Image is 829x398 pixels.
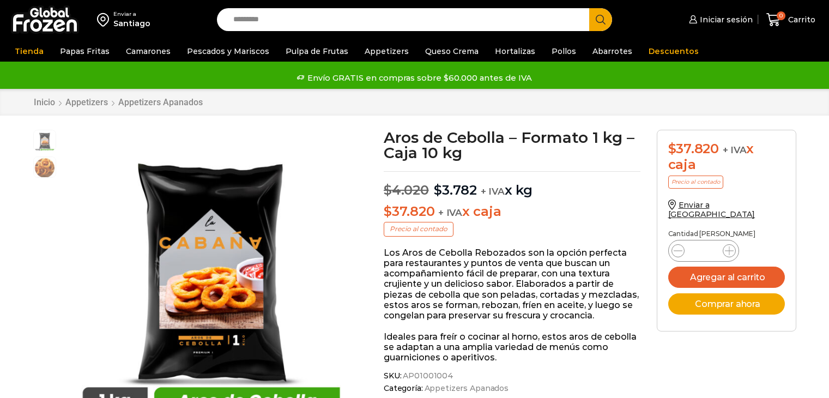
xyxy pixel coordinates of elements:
span: + IVA [481,186,505,197]
p: Precio al contado [668,176,723,189]
span: aros-de-cebolla [34,157,56,179]
a: Appetizers Apanados [118,97,203,107]
span: AP01001004 [401,371,453,381]
a: Descuentos [643,41,704,62]
p: x caja [384,204,640,220]
div: Santiago [113,18,150,29]
button: Comprar ahora [668,293,785,315]
bdi: 3.782 [434,182,477,198]
span: $ [384,182,392,198]
div: Enviar a [113,10,150,18]
a: Abarrotes [587,41,638,62]
span: SKU: [384,371,640,381]
span: Iniciar sesión [697,14,753,25]
div: x caja [668,141,785,173]
span: Categoría: [384,384,640,393]
a: Appetizers [65,97,108,107]
span: $ [668,141,676,156]
p: x kg [384,171,640,198]
span: + IVA [438,207,462,218]
bdi: 4.020 [384,182,429,198]
span: 0 [777,11,785,20]
a: Inicio [33,97,56,107]
a: Appetizers [359,41,414,62]
button: Agregar al carrito [668,267,785,288]
span: aros-1kg [34,130,56,152]
p: Ideales para freír o cocinar al horno, estos aros de cebolla se adaptan a una amplia variedad de ... [384,331,640,363]
a: Enviar a [GEOGRAPHIC_DATA] [668,200,755,219]
a: Papas Fritas [55,41,115,62]
p: Cantidad [PERSON_NAME] [668,230,785,238]
img: address-field-icon.svg [97,10,113,29]
a: Appetizers Apanados [423,384,509,393]
a: Pulpa de Frutas [280,41,354,62]
bdi: 37.820 [384,203,434,219]
span: $ [434,182,442,198]
a: Iniciar sesión [686,9,753,31]
button: Search button [589,8,612,31]
a: Pescados y Mariscos [181,41,275,62]
a: Queso Crema [420,41,484,62]
span: $ [384,203,392,219]
a: Tienda [9,41,49,62]
span: + IVA [723,144,747,155]
a: Pollos [546,41,582,62]
input: Product quantity [693,243,714,258]
a: Hortalizas [489,41,541,62]
span: Carrito [785,14,815,25]
bdi: 37.820 [668,141,719,156]
p: Precio al contado [384,222,453,236]
nav: Breadcrumb [33,97,203,107]
p: Los Aros de Cebolla Rebozados son la opción perfecta para restaurantes y puntos de venta que busc... [384,248,640,321]
a: Camarones [120,41,176,62]
a: 0 Carrito [764,7,818,33]
h1: Aros de Cebolla – Formato 1 kg – Caja 10 kg [384,130,640,160]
